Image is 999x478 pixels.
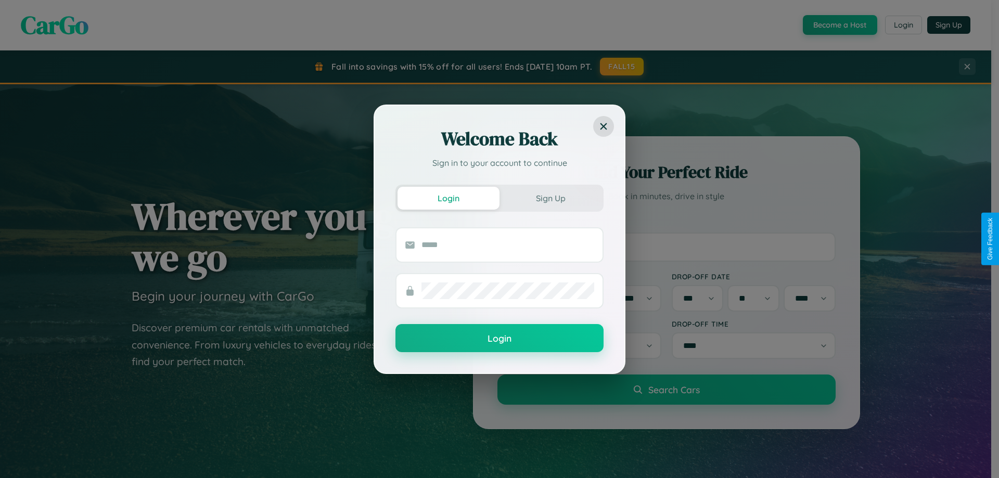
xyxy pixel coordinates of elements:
button: Sign Up [499,187,601,210]
button: Login [395,324,604,352]
h2: Welcome Back [395,126,604,151]
div: Give Feedback [987,218,994,260]
button: Login [398,187,499,210]
p: Sign in to your account to continue [395,157,604,169]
